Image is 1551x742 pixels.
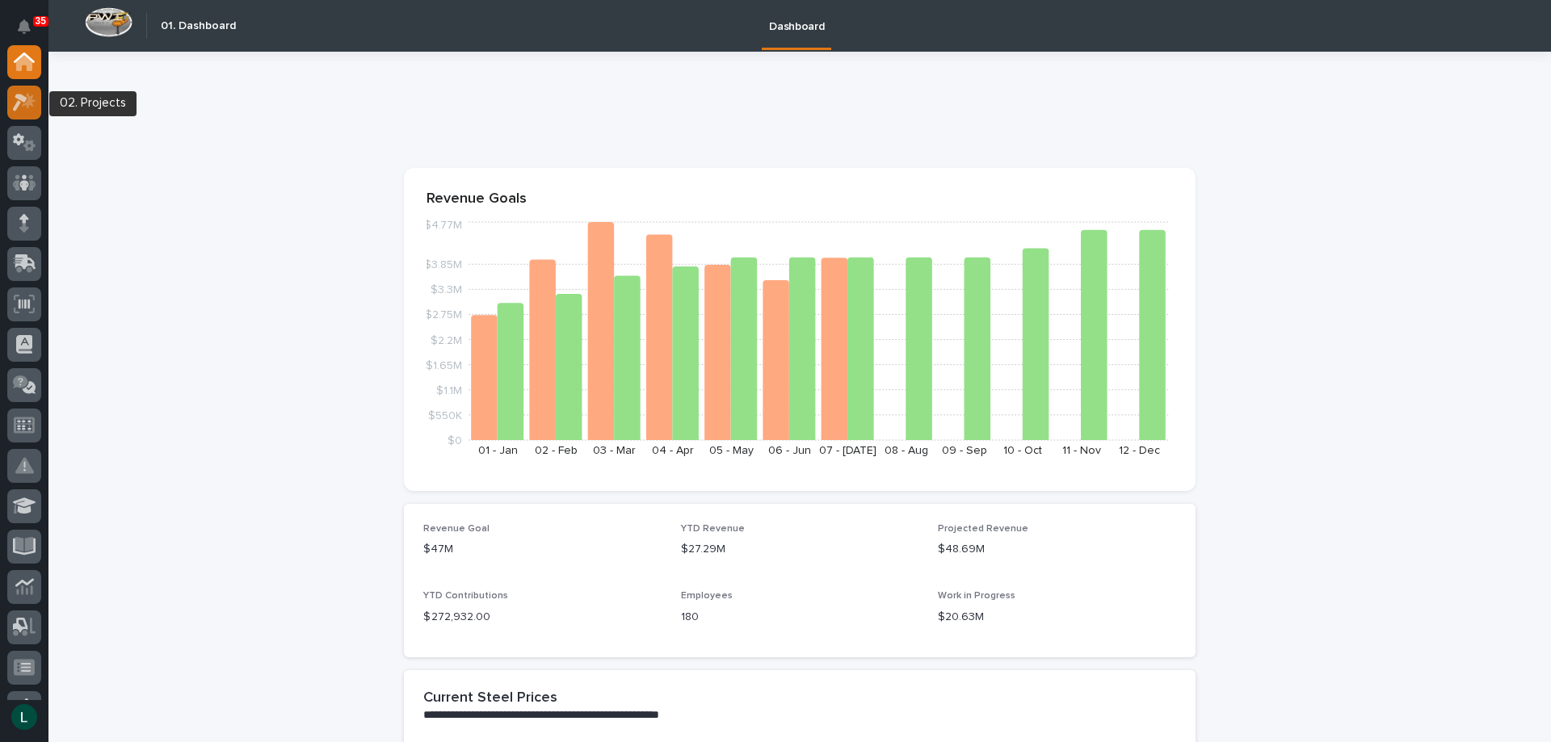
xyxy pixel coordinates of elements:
p: 180 [681,609,919,626]
p: $27.29M [681,541,919,558]
text: 06 - Jun [768,445,811,456]
div: Notifications35 [20,19,41,45]
tspan: $550K [428,409,462,421]
span: YTD Contributions [423,591,508,601]
img: Workspace Logo [85,7,132,37]
text: 03 - Mar [593,445,636,456]
h2: 01. Dashboard [161,19,236,33]
tspan: $2.75M [425,309,462,321]
span: Revenue Goal [423,524,490,534]
tspan: $0 [448,435,462,446]
tspan: $1.1M [436,384,462,396]
text: 01 - Jan [478,445,518,456]
text: 09 - Sep [942,445,987,456]
button: users-avatar [7,700,41,734]
tspan: $3.85M [424,259,462,270]
text: 02 - Feb [535,445,578,456]
p: 35 [36,15,46,27]
span: YTD Revenue [681,524,745,534]
tspan: $1.65M [426,359,462,371]
span: Employees [681,591,733,601]
text: 12 - Dec [1119,445,1160,456]
button: Notifications [7,10,41,44]
tspan: $3.3M [431,284,462,296]
text: 11 - Nov [1062,445,1101,456]
h2: Current Steel Prices [423,690,557,707]
p: Revenue Goals [427,191,1173,208]
text: 05 - May [709,445,754,456]
text: 04 - Apr [652,445,694,456]
text: 08 - Aug [885,445,928,456]
text: 07 - [DATE] [819,445,876,456]
span: Work in Progress [938,591,1015,601]
p: $20.63M [938,609,1176,626]
p: $48.69M [938,541,1176,558]
p: $47M [423,541,662,558]
span: Projected Revenue [938,524,1028,534]
p: $ 272,932.00 [423,609,662,626]
tspan: $4.77M [424,220,462,231]
tspan: $2.2M [431,334,462,346]
text: 10 - Oct [1003,445,1042,456]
